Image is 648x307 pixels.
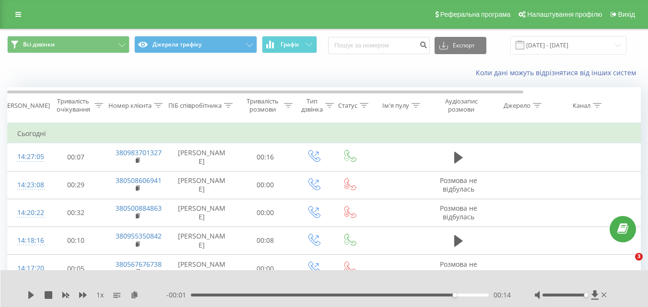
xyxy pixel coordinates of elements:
[262,36,317,53] button: Графік
[168,102,222,110] div: ПІБ співробітника
[17,231,36,250] div: 14:18:16
[435,37,486,54] button: Експорт
[17,259,36,278] div: 14:17:20
[166,290,191,300] span: - 00:01
[7,36,130,53] button: Всі дзвінки
[168,199,236,227] td: [PERSON_NAME]
[236,199,295,227] td: 00:00
[116,176,162,185] a: 380508606941
[17,148,36,166] div: 14:27:05
[440,260,477,277] span: Розмова не відбулась
[236,227,295,254] td: 00:08
[338,102,357,110] div: Статус
[504,102,530,110] div: Джерело
[494,290,511,300] span: 00:14
[134,36,257,53] button: Джерела трафіку
[301,97,323,114] div: Тип дзвінка
[54,97,92,114] div: Тривалість очікування
[168,171,236,199] td: [PERSON_NAME]
[476,68,641,77] a: Коли дані можуть відрізнятися вiд інших систем
[23,41,55,48] span: Всі дзвінки
[1,102,50,110] div: [PERSON_NAME]
[440,176,477,193] span: Розмова не відбулась
[116,231,162,240] a: 380955350842
[46,171,106,199] td: 00:29
[236,255,295,283] td: 00:00
[244,97,282,114] div: Тривалість розмови
[440,11,511,18] span: Реферальна програма
[46,199,106,227] td: 00:32
[116,260,162,269] a: 380567676738
[17,204,36,222] div: 14:20:22
[46,227,106,254] td: 00:10
[46,255,106,283] td: 00:05
[236,143,295,171] td: 00:16
[108,102,152,110] div: Номер клієнта
[573,102,590,110] div: Канал
[236,171,295,199] td: 00:00
[281,41,299,48] span: Графік
[328,37,430,54] input: Пошук за номером
[453,293,457,297] div: Accessibility label
[168,227,236,254] td: [PERSON_NAME]
[527,11,602,18] span: Налаштування профілю
[618,11,635,18] span: Вихід
[382,102,409,110] div: Ім'я пулу
[17,176,36,194] div: 14:23:08
[46,143,106,171] td: 00:07
[116,204,162,213] a: 380500884863
[96,290,104,300] span: 1 x
[168,143,236,171] td: [PERSON_NAME]
[615,253,638,276] iframe: Intercom live chat
[438,97,484,114] div: Аудіозапис розмови
[116,148,162,157] a: 380983701327
[440,204,477,221] span: Розмова не відбулась
[635,253,643,261] span: 3
[584,293,588,297] div: Accessibility label
[168,255,236,283] td: [PERSON_NAME]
